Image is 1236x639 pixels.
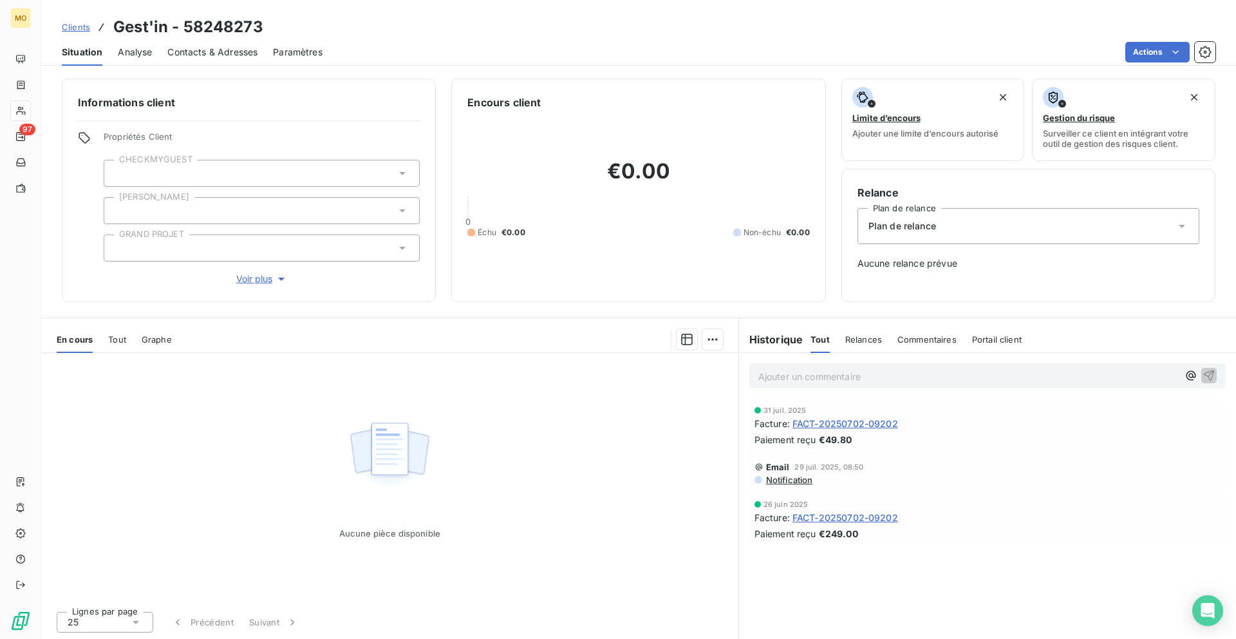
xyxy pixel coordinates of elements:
[348,415,431,495] img: Empty state
[786,227,810,238] span: €0.00
[792,417,898,430] span: FACT-20250702-09202
[339,528,440,539] span: Aucune pièce disponible
[754,527,816,540] span: Paiement reçu
[62,46,102,59] span: Situation
[1192,595,1223,626] div: Open Intercom Messenger
[766,462,790,472] span: Email
[754,417,790,430] span: Facture :
[857,257,1199,270] span: Aucune relance prévue
[10,8,31,28] div: MO
[19,124,35,135] span: 97
[273,46,323,59] span: Paramètres
[868,220,936,233] span: Plan de relance
[754,511,790,524] span: Facture :
[10,611,31,631] img: Logo LeanPay
[794,463,863,471] span: 29 juil. 2025, 08:50
[241,609,306,636] button: Suivant
[57,334,93,345] span: En cours
[501,227,525,238] span: €0.00
[1043,113,1115,123] span: Gestion du risque
[113,15,263,39] h3: Gest'in - 58248273
[852,113,921,123] span: Limite d’encours
[897,334,957,345] span: Commentaires
[1043,128,1204,149] span: Surveiller ce client en intégrant votre outil de gestion des risques client.
[478,227,496,238] span: Échu
[845,334,882,345] span: Relances
[819,527,858,540] span: €249.00
[10,126,30,147] a: 97
[810,334,830,345] span: Tout
[467,95,541,110] h6: Encours client
[164,609,241,636] button: Précédent
[115,205,125,216] input: Ajouter une valeur
[467,158,809,197] h2: €0.00
[68,616,79,629] span: 25
[754,433,816,446] span: Paiement reçu
[852,128,998,138] span: Ajouter une limite d’encours autorisé
[792,511,898,524] span: FACT-20250702-09202
[763,406,807,414] span: 31 juil. 2025
[841,79,1025,161] button: Limite d’encoursAjouter une limite d’encours autorisé
[236,272,288,285] span: Voir plus
[108,334,126,345] span: Tout
[115,242,125,254] input: Ajouter une valeur
[62,21,90,33] a: Clients
[1125,42,1190,62] button: Actions
[739,332,803,347] h6: Historique
[115,167,125,179] input: Ajouter une valeur
[765,475,813,485] span: Notification
[465,216,471,227] span: 0
[78,95,420,110] h6: Informations client
[1032,79,1215,161] button: Gestion du risqueSurveiller ce client en intégrant votre outil de gestion des risques client.
[857,185,1199,200] h6: Relance
[62,22,90,32] span: Clients
[972,334,1022,345] span: Portail client
[104,272,420,286] button: Voir plus
[104,131,420,149] span: Propriétés Client
[167,46,257,59] span: Contacts & Adresses
[744,227,781,238] span: Non-échu
[763,501,809,508] span: 26 juin 2025
[819,433,852,446] span: €49.80
[118,46,152,59] span: Analyse
[142,334,172,345] span: Graphe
